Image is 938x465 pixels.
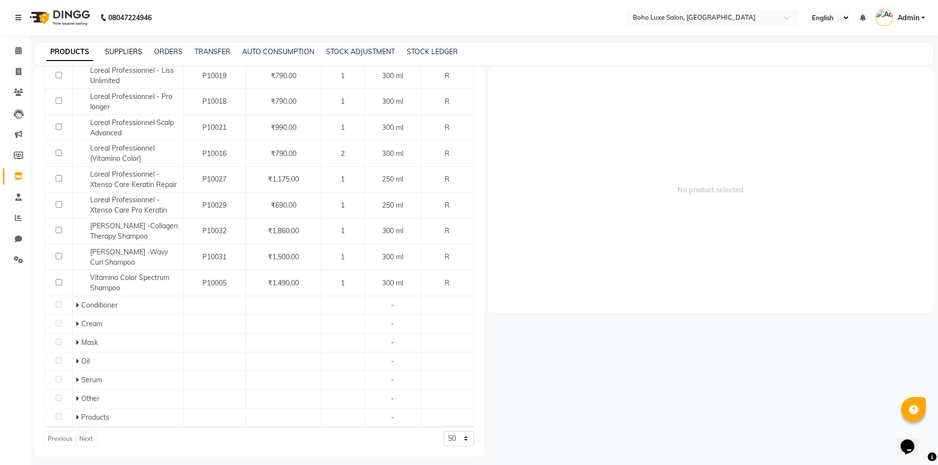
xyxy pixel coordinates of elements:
span: Admin [898,13,919,23]
span: ₹790.00 [271,97,296,106]
span: - [391,319,394,328]
span: 300 ml [382,97,403,106]
span: 1 [341,123,345,132]
span: 1 [341,97,345,106]
span: 1 [341,252,345,261]
span: 300 ml [382,149,403,158]
span: Loreal Professionnel (Vitamino Color} [90,144,155,163]
span: [PERSON_NAME] -Collagen Therapy Shampoo [90,221,178,241]
span: Other [81,394,99,403]
span: Expand Row [75,319,81,328]
span: ₹790.00 [271,149,296,158]
span: R [445,123,450,132]
span: No product selected [488,67,934,313]
span: ₹1,490.00 [268,279,299,287]
span: Expand Row [75,338,81,347]
span: 250 ml [382,175,403,184]
span: Loreal Professionnel - Pro longer [90,92,172,111]
img: Admin [875,9,893,26]
span: 1 [341,226,345,235]
span: R [445,201,450,210]
span: - [391,338,394,347]
span: R [445,71,450,80]
span: ₹1,500.00 [268,252,299,261]
span: Expand Row [75,394,81,403]
a: STOCK LEDGER [407,47,458,56]
span: 300 ml [382,71,403,80]
span: 250 ml [382,201,403,210]
span: P10019 [202,71,226,80]
span: Cream [81,319,102,328]
span: 300 ml [382,123,403,132]
img: logo [25,4,93,31]
span: 1 [341,175,345,184]
span: [PERSON_NAME] -Wavy Curl Shampoo [90,248,168,267]
span: Loreal Professionnel -Xtenso Care Keratin Repair [90,170,177,189]
span: - [391,375,394,384]
span: Loreal Professionnel -Xtenso Care Pro Keratin [90,195,167,215]
span: Products [81,413,109,422]
a: PRODUCTS [46,43,93,61]
span: - [391,357,394,366]
span: 300 ml [382,252,403,261]
span: ₹1,175.00 [268,175,299,184]
a: TRANSFER [194,47,230,56]
span: Serum [81,375,102,384]
span: ₹790.00 [271,71,296,80]
span: Conditioner [81,301,118,310]
span: P10016 [202,149,226,158]
span: 300 ml [382,226,403,235]
span: R [445,226,450,235]
span: 1 [341,279,345,287]
span: Vitamino Color Spectrum Shampoo [90,273,169,292]
span: Oil [81,357,90,366]
b: 08047224946 [108,4,152,31]
span: - [391,413,394,422]
span: R [445,252,450,261]
iframe: chat widget [897,426,928,455]
span: Expand Row [75,301,81,310]
a: STOCK ADJUSTMENT [326,47,395,56]
span: Mask [81,338,98,347]
span: 2 [341,149,345,158]
span: Expand Row [75,357,81,366]
a: AUTO CONSUMPTION [242,47,314,56]
span: P10021 [202,123,226,132]
span: Loreal Professionnel Scalp Advanced [90,118,174,137]
span: 300 ml [382,279,403,287]
span: P10005 [202,279,226,287]
span: 1 [341,201,345,210]
span: R [445,149,450,158]
span: P10031 [202,252,226,261]
span: Expand Row [75,375,81,384]
span: R [445,97,450,106]
a: SUPPLIERS [105,47,142,56]
span: - [391,394,394,403]
span: R [445,175,450,184]
span: ₹1,860.00 [268,226,299,235]
span: ₹690.00 [271,201,296,210]
span: P10027 [202,175,226,184]
span: - [391,301,394,310]
span: P10029 [202,201,226,210]
span: P10018 [202,97,226,106]
span: R [445,279,450,287]
span: 1 [341,71,345,80]
span: P10032 [202,226,226,235]
span: ₹990.00 [271,123,296,132]
span: Expand Row [75,413,81,422]
a: ORDERS [154,47,183,56]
